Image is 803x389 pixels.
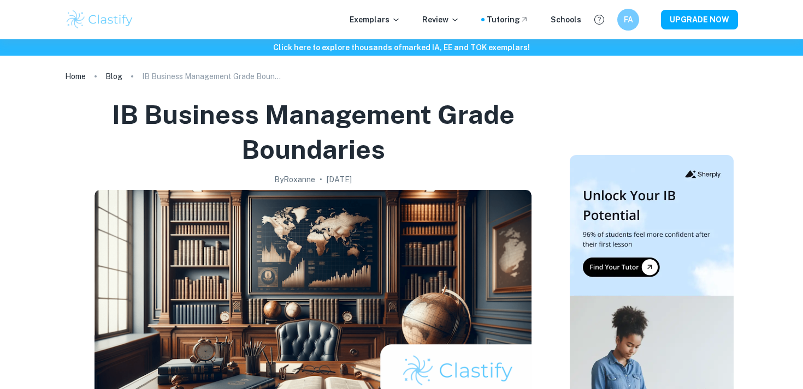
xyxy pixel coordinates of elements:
h6: FA [622,14,635,26]
button: UPGRADE NOW [661,10,738,29]
a: Blog [105,69,122,84]
a: Home [65,69,86,84]
p: Review [422,14,459,26]
h2: By Roxanne [274,173,315,185]
a: Tutoring [487,14,529,26]
img: Clastify logo [65,9,134,31]
p: • [320,173,322,185]
button: Help and Feedback [590,10,609,29]
a: Schools [551,14,581,26]
h1: IB Business Management Grade Boundaries [69,97,557,167]
p: Exemplars [350,14,400,26]
p: IB Business Management Grade Boundaries [142,70,284,82]
h6: Click here to explore thousands of marked IA, EE and TOK exemplars ! [2,41,801,53]
button: FA [617,9,639,31]
h2: [DATE] [327,173,352,185]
